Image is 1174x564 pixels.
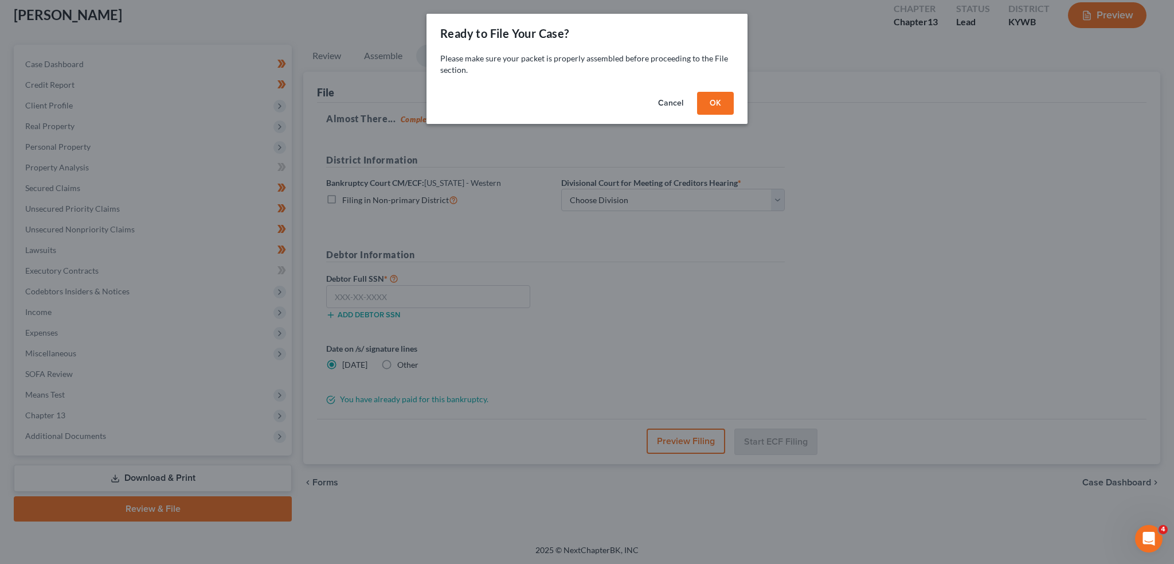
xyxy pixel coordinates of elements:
span: 4 [1159,525,1168,534]
button: OK [697,92,734,115]
button: Cancel [649,92,692,115]
div: Ready to File Your Case? [440,25,569,41]
iframe: Intercom live chat [1135,525,1163,553]
p: Please make sure your packet is properly assembled before proceeding to the File section. [440,53,734,76]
